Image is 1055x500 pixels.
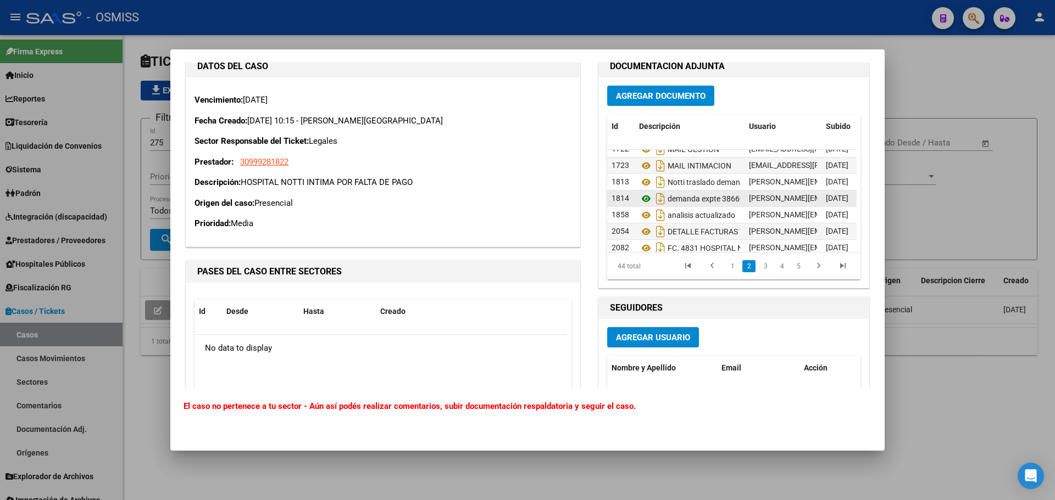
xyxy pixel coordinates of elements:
strong: Fecha Creado: [195,116,247,126]
span: analisis actualizado [668,211,735,220]
a: 5 [792,260,805,272]
div: 1858 [612,209,630,221]
datatable-header-cell: Subido [821,115,876,138]
span: Id [612,122,618,131]
span: Agregar Usuario [616,333,690,342]
span: [PERSON_NAME][EMAIL_ADDRESS][PERSON_NAME][DOMAIN_NAME] - [PERSON_NAME] [749,243,1053,252]
span: MAIL INTIMACION [668,161,731,170]
datatable-header-cell: Descripción [635,115,745,138]
span: Acción [804,363,828,372]
div: Open Intercom Messenger [1018,463,1044,489]
span: [DATE] [826,177,848,186]
span: Id [199,307,206,316]
h1: PASES DEL CASO ENTRE SECTORES [197,265,569,278]
i: Descargar documento [653,239,668,257]
div: 1813 [612,176,630,188]
i: Descargar documento [653,157,668,175]
li: page 5 [790,257,807,276]
p: Presencial [195,197,571,210]
strong: Prestador: [195,157,234,167]
a: go to previous page [702,260,723,272]
span: Hasta [303,307,324,316]
b: El caso no pertenece a tu sector - Aún así podés realizar comentarios, subir documentación respal... [184,401,636,411]
span: FC. 4831 HOSPITAL NOTTI AUTO MEDICA [668,244,810,252]
span: [DATE] [826,243,848,252]
div: 44 total [607,252,657,280]
h1: SEGUIDORES [610,301,858,314]
div: 1814 [612,192,630,205]
span: [DATE] [826,210,848,219]
button: Agregar Usuario [607,327,699,347]
a: go to first page [678,260,698,272]
strong: Descripción: [195,177,241,187]
span: Desde [226,307,248,316]
strong: Sector Responsable del Ticket: [195,136,309,146]
a: 1 [726,260,739,272]
datatable-header-cell: Email [717,356,799,380]
strong: Origen del caso: [195,198,254,208]
span: 30999281822 [240,157,288,167]
span: [EMAIL_ADDRESS][PERSON_NAME][DOMAIN_NAME] - [PERSON_NAME] [749,161,994,170]
a: 3 [759,260,772,272]
datatable-header-cell: Creado [376,300,431,323]
span: [PERSON_NAME][EMAIL_ADDRESS][PERSON_NAME][DOMAIN_NAME] - [PERSON_NAME] [749,227,1053,235]
datatable-header-cell: Id [195,300,222,323]
span: [DATE] [826,161,848,170]
span: Nombre y Apellido [612,363,676,372]
a: 4 [775,260,789,272]
a: go to next page [808,260,829,272]
span: DETALLE FACTURAS Y DEBITOS ACTUALIZADO [668,227,829,236]
div: No data to display [195,335,567,362]
i: Descargar documento [653,206,668,224]
div: 2082 [612,241,630,254]
div: 2054 [612,225,630,238]
a: 2 [742,260,756,272]
span: [DATE] [826,227,848,235]
span: [PERSON_NAME][EMAIL_ADDRESS][PERSON_NAME][DOMAIN_NAME] - [PERSON_NAME] [749,210,1053,219]
span: Creado [380,307,406,316]
i: Descargar documento [653,173,668,191]
p: HOSPITAL NOTTI INTIMA POR FALTA DE PAGO [195,176,571,189]
h1: DOCUMENTACION ADJUNTA [610,60,858,73]
span: Usuario [749,122,776,131]
datatable-header-cell: Acción [799,356,854,380]
li: page 2 [741,257,757,276]
li: page 1 [724,257,741,276]
li: page 3 [757,257,774,276]
datatable-header-cell: Desde [222,300,299,323]
datatable-header-cell: Id [607,115,635,138]
span: Notti traslado demanda expte 38669 [668,178,793,187]
strong: Vencimiento: [195,95,243,105]
strong: DATOS DEL CASO [197,61,268,71]
li: page 4 [774,257,790,276]
span: Media [231,218,253,228]
button: Agregar Documento [607,86,714,106]
datatable-header-cell: Hasta [299,300,376,323]
p: [DATE] 10:15 - [PERSON_NAME][GEOGRAPHIC_DATA] [195,115,571,127]
datatable-header-cell: Nombre y Apellido [607,356,717,380]
datatable-header-cell: Usuario [745,115,821,138]
span: [PERSON_NAME][EMAIL_ADDRESS][PERSON_NAME][DOMAIN_NAME] - [PERSON_NAME] [749,194,1053,203]
span: Descripción [639,122,680,131]
i: Descargar documento [653,190,668,207]
div: 1723 [612,159,630,172]
span: [PERSON_NAME][EMAIL_ADDRESS][PERSON_NAME][DOMAIN_NAME] - [PERSON_NAME] [749,177,1053,186]
i: Descargar documento [653,223,668,240]
p: Legales [195,135,571,148]
a: go to last page [832,260,853,272]
span: Subido [826,122,851,131]
p: [DATE] [195,94,571,106]
strong: Prioridad: [195,218,231,228]
span: MAIL GESTION [668,145,719,154]
span: demanda expte 38669 [668,194,744,203]
span: Agregar Documento [616,91,706,101]
span: Email [721,363,741,372]
span: [DATE] [826,194,848,203]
